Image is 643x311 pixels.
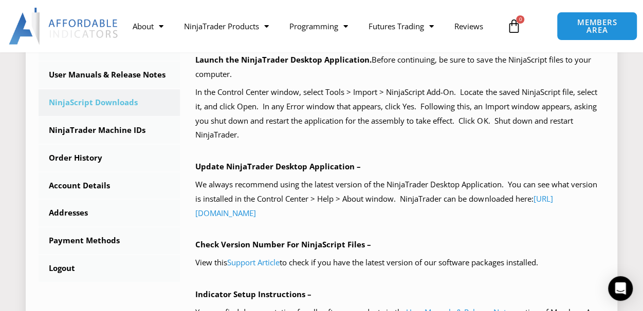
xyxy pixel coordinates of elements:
a: Futures Trading [358,14,444,38]
a: User Manuals & Release Notes [39,62,180,88]
span: 0 [516,15,524,24]
img: LogoAI | Affordable Indicators – NinjaTrader [9,8,119,45]
a: Programming [279,14,358,38]
b: Launch the NinjaTrader Desktop Application. [195,54,372,65]
a: NinjaScript Downloads [39,89,180,116]
a: NinjaTrader Products [174,14,279,38]
span: MEMBERS AREA [567,18,627,34]
p: We always recommend using the latest version of the NinjaTrader Desktop Application. You can see ... [195,178,604,221]
nav: Account pages [39,34,180,282]
p: Before continuing, be sure to save the NinjaScript files to your computer. [195,53,604,82]
a: [URL][DOMAIN_NAME] [195,193,553,218]
a: Payment Methods [39,227,180,254]
b: Check Version Number For NinjaScript Files – [195,239,371,249]
a: Reviews [444,14,493,38]
a: Support Article [227,257,280,267]
a: 0 [491,11,536,41]
a: Account Details [39,172,180,199]
a: Addresses [39,200,180,226]
nav: Menu [122,14,502,38]
b: Update NinjaTrader Desktop Application – [195,161,361,171]
a: About [122,14,174,38]
a: Order History [39,145,180,171]
p: In the Control Center window, select Tools > Import > NinjaScript Add-On. Locate the saved NinjaS... [195,85,604,142]
a: Logout [39,255,180,282]
a: NinjaTrader Machine IDs [39,117,180,144]
a: MEMBERS AREA [557,12,637,41]
b: Indicator Setup Instructions – [195,289,311,299]
p: View this to check if you have the latest version of our software packages installed. [195,256,604,270]
div: Open Intercom Messenger [608,276,633,301]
